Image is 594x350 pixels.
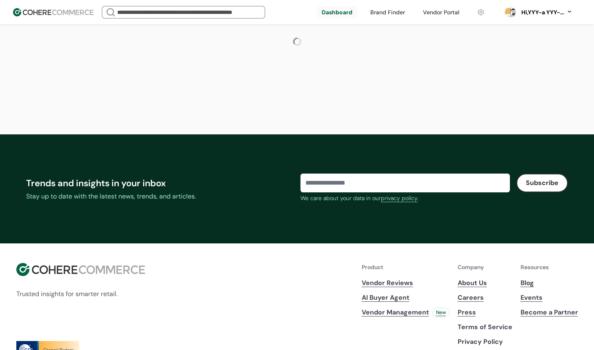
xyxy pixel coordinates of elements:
button: Hi,YYY-a YYY-aa [520,8,573,17]
a: AI Buyer Agent [362,293,449,303]
a: Vendor Reviews [362,278,449,288]
p: Product [362,263,449,272]
a: Blog [521,278,578,288]
a: Vendor ManagementNew [362,308,449,317]
span: . [418,194,419,202]
div: Hi, YYY-a YYY-aa [520,8,565,17]
p: Trusted insights for smarter retail. [16,289,145,299]
img: Cohere Logo [16,263,145,276]
div: Trends and insights in your inbox [26,176,294,190]
p: Company [458,263,512,272]
a: About Us [458,278,512,288]
p: Resources [521,263,578,272]
a: Press [458,308,512,317]
button: Subscribe [516,174,568,192]
svg: 0 percent [504,6,516,18]
a: Careers [458,293,512,303]
p: Privacy Policy [458,337,512,347]
div: Stay up to date with the latest news, trends, and articles. [26,192,294,201]
a: Events [521,293,578,303]
span: We care about your data in our [300,194,381,202]
img: Cohere Logo [13,8,93,16]
a: Become a Partner [521,308,578,317]
a: privacy policy [381,194,418,203]
p: Terms of Service [458,322,512,332]
div: New [432,308,449,317]
span: Vendor Management [362,308,429,317]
